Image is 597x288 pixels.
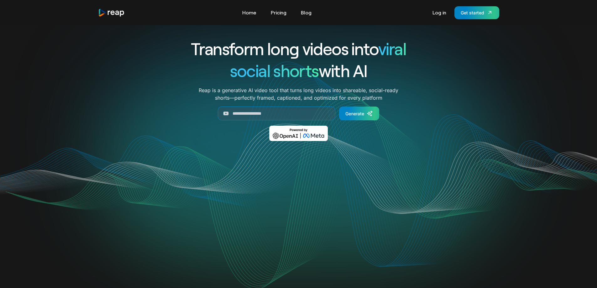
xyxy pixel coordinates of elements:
[239,8,259,18] a: Home
[168,107,429,120] form: Generate Form
[168,38,429,60] h1: Transform long videos into
[461,9,484,16] div: Get started
[345,110,364,117] div: Generate
[298,8,315,18] a: Blog
[378,38,406,59] span: viral
[429,8,449,18] a: Log in
[172,150,425,276] video: Your browser does not support the video tag.
[168,60,429,81] h1: with AI
[339,107,379,120] a: Generate
[230,60,319,81] span: social shorts
[454,6,499,19] a: Get started
[268,8,290,18] a: Pricing
[98,8,125,17] a: home
[98,8,125,17] img: reap logo
[199,86,398,102] p: Reap is a generative AI video tool that turns long videos into shareable, social-ready shorts—per...
[269,126,328,141] img: Powered by OpenAI & Meta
